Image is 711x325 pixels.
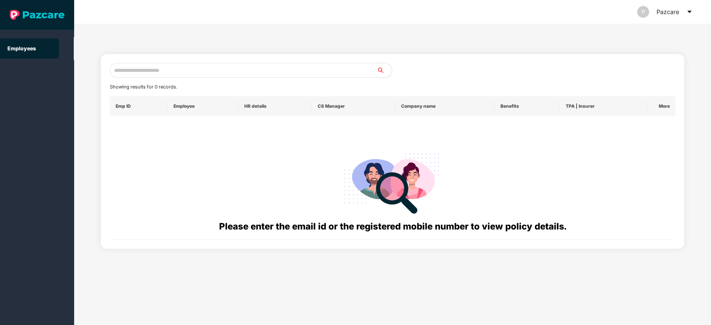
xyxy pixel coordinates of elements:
[560,96,647,116] th: TPA | Insurer
[312,96,395,116] th: CS Manager
[168,96,238,116] th: Employee
[7,45,36,51] a: Employees
[339,144,446,220] img: svg+xml;base64,PHN2ZyB4bWxucz0iaHR0cDovL3d3dy53My5vcmcvMjAwMC9zdmciIHdpZHRoPSIyODgiIGhlaWdodD0iMj...
[377,67,392,73] span: search
[395,96,495,116] th: Company name
[687,9,692,15] span: caret-down
[647,96,675,116] th: More
[110,96,168,116] th: Emp ID
[377,63,392,78] button: search
[110,84,177,90] span: Showing results for 0 records.
[495,96,560,116] th: Benefits
[219,221,566,232] span: Please enter the email id or the registered mobile number to view policy details.
[238,96,311,116] th: HR details
[642,6,645,18] span: P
